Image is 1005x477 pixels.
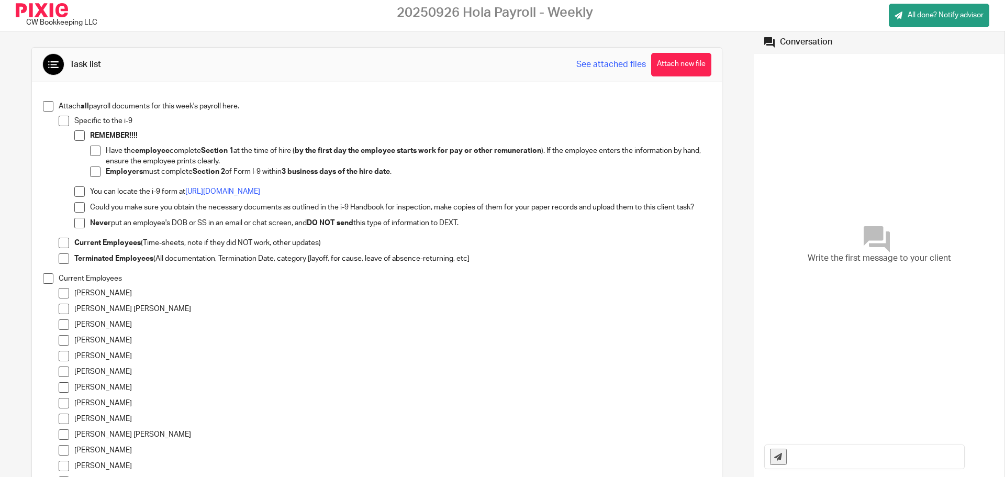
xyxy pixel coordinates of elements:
[74,255,153,262] strong: Terminated Employees
[201,147,233,154] strong: Section 1
[90,132,138,139] strong: REMEMBER!!!!
[74,429,711,440] p: [PERSON_NAME] [PERSON_NAME]
[16,3,102,28] div: CW Bookkeeping LLC
[74,116,711,126] p: Specific to the i-9
[70,59,101,70] div: Task list
[59,101,711,112] p: Attach payroll documents for this week's payroll here.
[908,10,984,20] span: All done? Notify advisor
[651,53,711,76] button: Attach new file
[106,168,143,175] strong: Employers
[74,288,711,298] p: [PERSON_NAME]
[106,146,711,167] p: Have the complete at the time of hire ( ). If the employee enters the information by hand, ensure...
[74,319,711,330] p: [PERSON_NAME]
[90,218,711,228] p: put an employee's DOB or SS in an email or chat screen, and this type of information to DEXT.
[74,253,711,264] p: (All documentation, Termination Date, category [layoff, for cause, leave of absence-returning, etc]
[74,238,711,248] p: (Time-sheets, note if they did NOT work, other updates)
[26,17,97,28] div: CW Bookkeeping LLC
[74,304,711,314] p: [PERSON_NAME] [PERSON_NAME]
[780,37,832,48] div: Conversation
[193,168,225,175] strong: Section 2
[106,167,711,177] p: must complete of Form I-9 within .
[74,382,711,393] p: [PERSON_NAME]
[185,188,260,195] a: [URL][DOMAIN_NAME]
[295,147,541,154] strong: by the first day the employee starts work for pay or other remuneration
[307,219,335,227] strong: DO NOT
[74,414,711,424] p: [PERSON_NAME]
[576,59,646,71] a: See attached files
[59,273,711,284] p: Current Employees
[808,252,951,264] span: Write the first message to your client
[889,4,989,27] a: All done? Notify advisor
[74,461,711,471] p: [PERSON_NAME]
[74,239,141,247] strong: Current Employees
[74,335,711,346] p: [PERSON_NAME]
[90,186,711,197] p: You can locate the i-9 form at
[74,398,711,408] p: [PERSON_NAME]
[81,103,89,110] strong: all
[74,351,711,361] p: [PERSON_NAME]
[337,219,353,227] strong: send
[282,168,390,175] strong: 3 business days of the hire date
[135,147,170,154] strong: employee
[74,367,711,377] p: [PERSON_NAME]
[90,219,111,227] strong: Never
[74,445,711,456] p: [PERSON_NAME]
[397,5,593,21] h2: 20250926 Hola Payroll - Weekly
[90,202,711,213] p: Could you make sure you obtain the necessary documents as outlined in the i-9 Handbook for inspec...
